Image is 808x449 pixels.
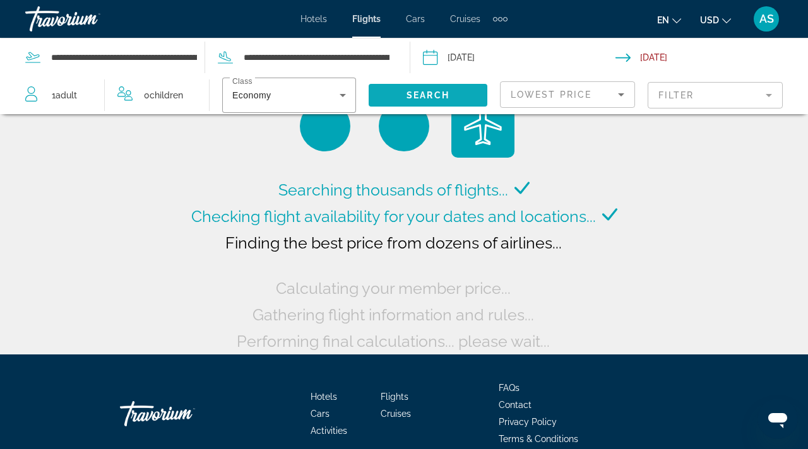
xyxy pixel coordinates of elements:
[657,15,669,25] span: en
[191,207,596,226] span: Checking flight availability for your dates and locations...
[13,76,209,114] button: Travelers: 1 adult, 0 children
[237,332,550,351] span: Performing final calculations... please wait...
[120,395,246,433] a: Travorium
[499,417,557,427] a: Privacy Policy
[759,13,774,25] span: AS
[311,426,347,436] a: Activities
[311,409,330,419] a: Cars
[300,14,327,24] a: Hotels
[648,81,783,109] button: Filter
[52,86,77,104] span: 1
[450,14,480,24] a: Cruises
[144,86,183,104] span: 0
[232,90,271,100] span: Economy
[381,392,408,402] a: Flights
[407,90,449,100] span: Search
[278,180,508,199] span: Searching thousands of flights...
[276,279,511,298] span: Calculating your member price...
[499,400,532,410] a: Contact
[381,409,411,419] a: Cruises
[511,90,591,100] span: Lowest Price
[750,6,783,32] button: User Menu
[499,434,578,444] a: Terms & Conditions
[25,3,151,35] a: Travorium
[757,399,798,439] iframe: Button to launch messaging window
[352,14,381,24] a: Flights
[700,11,731,29] button: Change currency
[700,15,719,25] span: USD
[232,78,252,86] mat-label: Class
[252,305,534,324] span: Gathering flight information and rules...
[56,90,77,100] span: Adult
[657,11,681,29] button: Change language
[511,87,624,102] mat-select: Sort by
[150,90,183,100] span: Children
[615,38,808,76] button: Return date: Dec 15, 2025
[369,84,487,107] button: Search
[499,383,520,393] a: FAQs
[423,38,615,76] button: Depart date: Dec 8, 2025
[493,9,508,29] button: Extra navigation items
[311,392,337,402] a: Hotels
[225,233,562,252] span: Finding the best price from dozens of airlines...
[406,14,425,24] a: Cars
